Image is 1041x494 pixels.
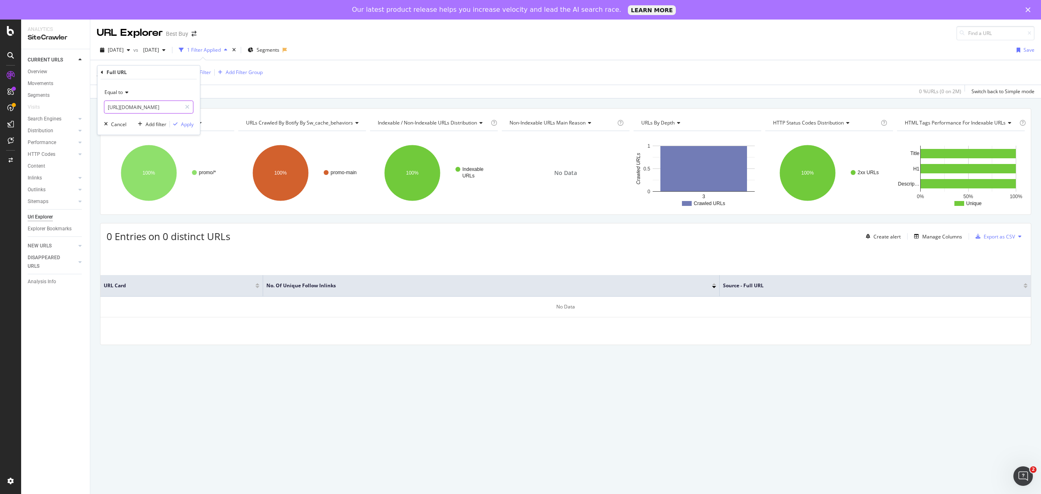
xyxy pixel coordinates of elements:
[628,5,676,15] a: LEARN MORE
[903,116,1018,129] h4: HTML Tags Performance for Indexable URLs
[166,30,188,38] div: Best Buy
[28,197,76,206] a: Sitemaps
[370,138,498,208] svg: A chart.
[28,127,53,135] div: Distribution
[765,138,893,208] div: A chart.
[28,103,40,111] div: Visits
[28,138,76,147] a: Performance
[176,44,231,57] button: 1 Filter Applied
[28,79,53,88] div: Movements
[28,254,69,271] div: DISAPPEARED URLS
[28,242,52,250] div: NEW URLS
[192,31,196,37] div: arrow-right-arrow-left
[28,225,72,233] div: Explorer Bookmarks
[28,162,84,170] a: Content
[111,121,126,128] div: Cancel
[554,169,577,177] span: No Data
[801,170,814,176] text: 100%
[1013,466,1033,486] iframe: Intercom live chat
[146,121,166,128] div: Add filter
[170,120,194,128] button: Apply
[28,56,76,64] a: CURRENT URLS
[28,91,84,100] a: Segments
[199,170,216,175] text: promo/*
[858,170,879,175] text: 2xx URLs
[641,119,675,126] span: URLs by Depth
[647,189,650,195] text: 0
[107,230,230,243] span: 0 Entries on 0 distinct URLs
[28,138,56,147] div: Performance
[723,282,1011,289] span: Source - Full URL
[97,44,133,57] button: [DATE]
[376,116,489,129] h4: Indexable / Non-Indexable URLs Distribution
[28,278,56,286] div: Analysis Info
[135,120,166,128] button: Add filter
[1024,46,1034,53] div: Save
[28,186,46,194] div: Outlinks
[694,201,725,206] text: Crawled URLs
[910,151,920,156] text: Title
[956,26,1034,40] input: Find a URL
[140,46,159,53] span: 2025 Jul. 29th
[28,115,61,123] div: Search Engines
[28,127,76,135] a: Distribution
[28,115,76,123] a: Search Engines
[28,278,84,286] a: Analysis Info
[897,138,1025,208] svg: A chart.
[28,254,76,271] a: DISAPPEARED URLS
[640,116,754,129] h4: URLs by Depth
[28,26,83,33] div: Analytics
[187,46,221,53] div: 1 Filter Applied
[28,150,76,159] a: HTTP Codes
[244,44,283,57] button: Segments
[100,297,1031,317] div: No Data
[508,116,616,129] h4: Non-Indexable URLs Main Reason
[28,174,42,182] div: Inlinks
[266,282,700,289] span: No. of Unique Follow Inlinks
[647,143,650,149] text: 1
[28,162,45,170] div: Content
[462,173,475,179] text: URLs
[28,213,53,221] div: Url Explorer
[140,44,169,57] button: [DATE]
[133,46,140,53] span: vs
[966,201,982,206] text: Unique
[28,213,84,221] a: Url Explorer
[643,166,650,172] text: 0.5
[231,46,237,54] div: times
[28,91,50,100] div: Segments
[238,138,366,208] div: A chart.
[406,170,418,176] text: 100%
[143,170,155,176] text: 100%
[378,119,477,126] span: Indexable / Non-Indexable URLs distribution
[244,116,365,129] h4: URLs Crawled By Botify By sw_cache_behaviors
[104,282,253,289] span: URL Card
[862,230,901,243] button: Create alert
[898,181,919,187] text: Descrip…
[28,103,48,111] a: Visits
[634,138,761,208] svg: A chart.
[28,186,76,194] a: Outlinks
[331,170,357,175] text: promo-main
[215,68,263,77] button: Add Filter Group
[963,194,973,199] text: 50%
[971,88,1034,95] div: Switch back to Simple mode
[922,233,962,240] div: Manage Columns
[28,150,55,159] div: HTTP Codes
[101,120,126,128] button: Cancel
[107,138,234,208] svg: A chart.
[28,242,76,250] a: NEW URLS
[274,170,287,176] text: 100%
[771,116,879,129] h4: HTTP Status Codes Distribution
[968,85,1034,98] button: Switch back to Simple mode
[257,46,279,53] span: Segments
[28,79,84,88] a: Movements
[773,119,844,126] span: HTTP Status Codes Distribution
[28,33,83,42] div: SiteCrawler
[352,6,621,14] div: Our latest product release helps you increase velocity and lead the AI search race.
[510,119,586,126] span: Non-Indexable URLs Main Reason
[984,233,1015,240] div: Export as CSV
